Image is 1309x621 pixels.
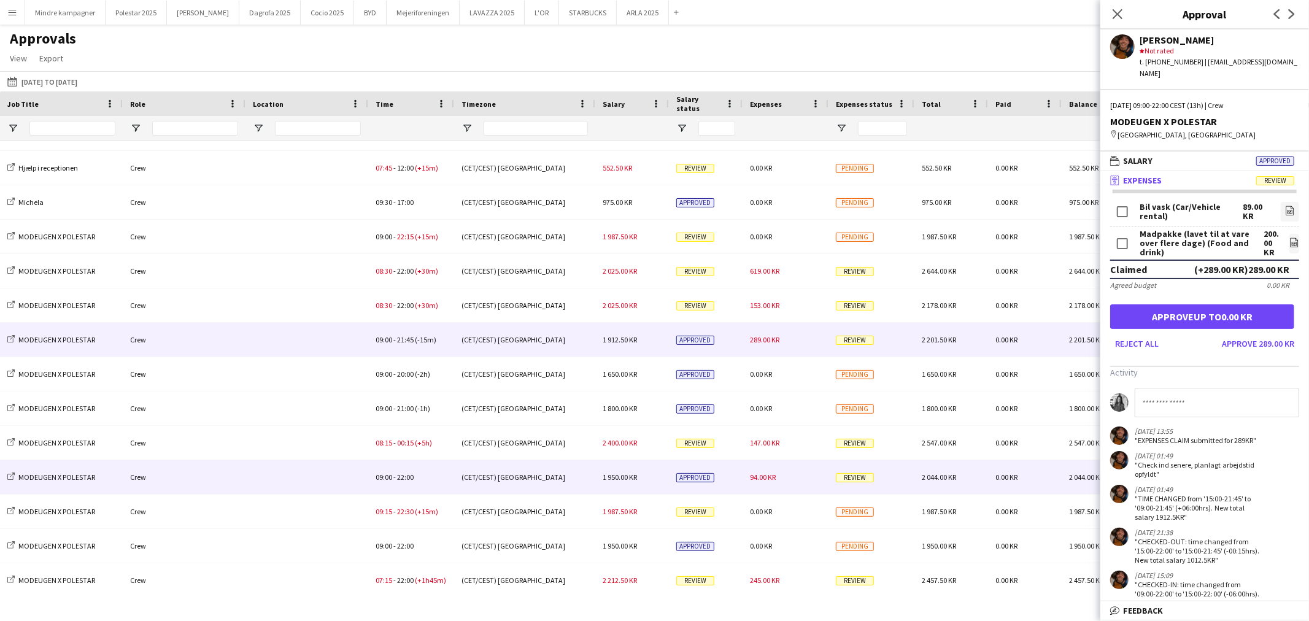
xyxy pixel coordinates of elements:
[130,123,141,134] button: Open Filter Menu
[836,439,874,448] span: Review
[995,404,1017,413] span: 0.00 KR
[454,495,595,528] div: (CET/CEST) [GEOGRAPHIC_DATA]
[376,266,392,276] span: 08:30
[1135,460,1261,479] div: "Check ind senere, planlagt arbejdstid opfyldt"
[1110,280,1156,290] div: Agreed budget
[239,1,301,25] button: Dagrofa 2025
[1135,537,1261,565] div: "CHECKED-OUT: time changed from '15:00-22:00' to '15:00-21:45' (-00:15hrs). New total salary 1012...
[5,74,80,89] button: [DATE] to [DATE]
[676,507,714,517] span: Review
[18,541,95,550] span: MODEUGEN X POLESTAR
[525,1,559,25] button: L'OR
[995,438,1017,447] span: 0.00 KR
[676,94,720,113] span: Salary status
[1140,202,1243,221] div: Bil vask (Car/Vehicle rental)
[18,507,95,516] span: MODEUGEN X POLESTAR
[836,198,874,207] span: Pending
[995,369,1017,379] span: 0.00 KR
[397,472,414,482] span: 22:00
[922,507,956,516] span: 1 987.50 KR
[454,254,595,288] div: (CET/CEST) [GEOGRAPHIC_DATA]
[1267,280,1289,290] div: 0.00 KR
[376,404,392,413] span: 09:00
[415,266,438,276] span: (+30m)
[1110,116,1299,127] div: MODEUGEN X POLESTAR
[167,1,239,25] button: [PERSON_NAME]
[1140,45,1299,56] div: Not rated
[995,576,1017,585] span: 0.00 KR
[922,266,956,276] span: 2 644.00 KR
[1069,576,1103,585] span: 2 457.50 KR
[1110,451,1129,469] app-user-avatar: Maximiliano Urrutia Boerci
[454,357,595,391] div: (CET/CEST) [GEOGRAPHIC_DATA]
[676,233,714,242] span: Review
[836,576,874,585] span: Review
[603,99,625,109] span: Salary
[1135,436,1256,445] div: "EXPENSES CLAIM submitted for 289KR"
[836,301,874,310] span: Review
[1069,438,1103,447] span: 2 547.00 KR
[376,163,392,172] span: 07:45
[18,369,95,379] span: MODEUGEN X POLESTAR
[18,301,95,310] span: MODEUGEN X POLESTAR
[676,576,714,585] span: Review
[1135,580,1261,607] div: "CHECKED-IN: time changed from '09:00-22:00' to '15:00-22:00' (-06:00hrs). New total salary 1050KR"
[1123,605,1163,616] span: Feedback
[393,266,396,276] span: -
[995,198,1017,207] span: 0.00 KR
[836,336,874,345] span: Review
[393,232,396,241] span: -
[995,541,1017,550] span: 0.00 KR
[1140,56,1299,79] div: t. [PHONE_NUMBER] | [EMAIL_ADDRESS][DOMAIN_NAME]
[397,266,414,276] span: 22:00
[1217,334,1299,353] button: Approve 289.00 KR
[995,163,1017,172] span: 0.00 KR
[123,563,245,597] div: Crew
[39,53,63,64] span: Export
[123,426,245,460] div: Crew
[750,404,772,413] span: 0.00 KR
[603,163,632,172] span: 552.50 KR
[617,1,669,25] button: ARLA 2025
[393,163,396,172] span: -
[123,323,245,357] div: Crew
[376,507,392,516] span: 09:15
[18,576,95,585] span: MODEUGEN X POLESTAR
[836,267,874,276] span: Review
[393,369,396,379] span: -
[123,288,245,322] div: Crew
[25,1,106,25] button: Mindre kampagner
[454,563,595,597] div: (CET/CEST) [GEOGRAPHIC_DATA]
[750,576,779,585] span: 245.00 KR
[1069,198,1099,207] span: 975.00 KR
[1100,6,1309,22] h3: Approval
[393,472,396,482] span: -
[603,576,637,585] span: 2 212.50 KR
[922,472,956,482] span: 2 044.00 KR
[603,335,637,344] span: 1 912.50 KR
[1135,451,1261,460] div: [DATE] 01:49
[676,336,714,345] span: Approved
[603,198,632,207] span: 975.00 KR
[397,335,414,344] span: 21:45
[7,99,39,109] span: Job Title
[1069,472,1103,482] span: 2 044.00 KR
[750,198,772,207] span: 0.00 KR
[7,198,44,207] a: Michela
[1069,266,1103,276] span: 2 644.00 KR
[1100,152,1309,170] mat-expansion-panel-header: SalaryApproved
[995,507,1017,516] span: 0.00 KR
[376,576,392,585] span: 07:15
[7,576,95,585] a: MODEUGEN X POLESTAR
[1110,263,1147,276] div: Claimed
[152,121,238,136] input: Role Filter Input
[354,1,387,25] button: BYD
[1110,304,1294,329] button: Approveup to0.00 KR
[603,472,637,482] span: 1 950.00 KR
[253,99,284,109] span: Location
[415,438,432,447] span: (+5h)
[698,121,735,136] input: Salary status Filter Input
[922,404,956,413] span: 1 800.00 KR
[397,301,414,310] span: 22:00
[123,460,245,494] div: Crew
